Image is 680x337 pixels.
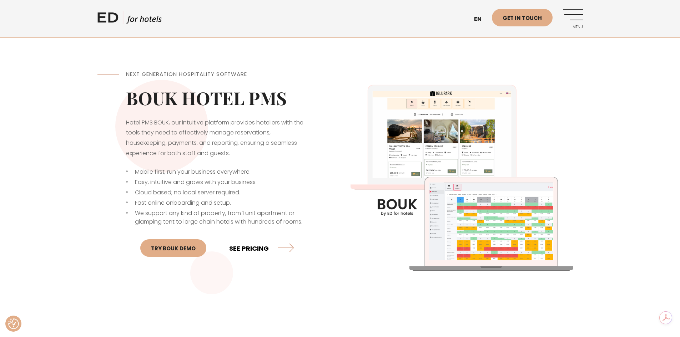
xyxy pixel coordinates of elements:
[8,318,19,329] button: Consent Preferences
[126,168,312,176] li: Mobile first, run your business everywhere.
[126,199,312,207] li: Fast online onboarding and setup.
[229,239,294,257] a: SEE PRICING
[126,87,312,109] h2: BOUK HOTEL PMS
[563,9,583,29] a: Menu
[126,70,247,78] span: Next Generation Hospitality Software
[126,178,312,187] li: Easy, intuitive and grows with your business.
[126,188,312,197] li: Cloud based; no local server required.
[126,118,312,159] p: Hotel PMS BOUK, our intuitive platform provides hoteliers with the tools they need to effectively...
[492,9,553,26] a: Get in touch
[563,25,583,29] span: Menu
[97,11,162,29] a: ED HOTELS
[470,11,492,28] a: en
[8,318,19,329] img: Revisit consent button
[126,209,312,226] li: We support any kind of property, from 1 unit apartment or glamping tent to large chain hotels wit...
[340,52,583,295] img: Hotel PMS BOUK by ED for hotels
[140,239,206,257] a: Try BOUK Demo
